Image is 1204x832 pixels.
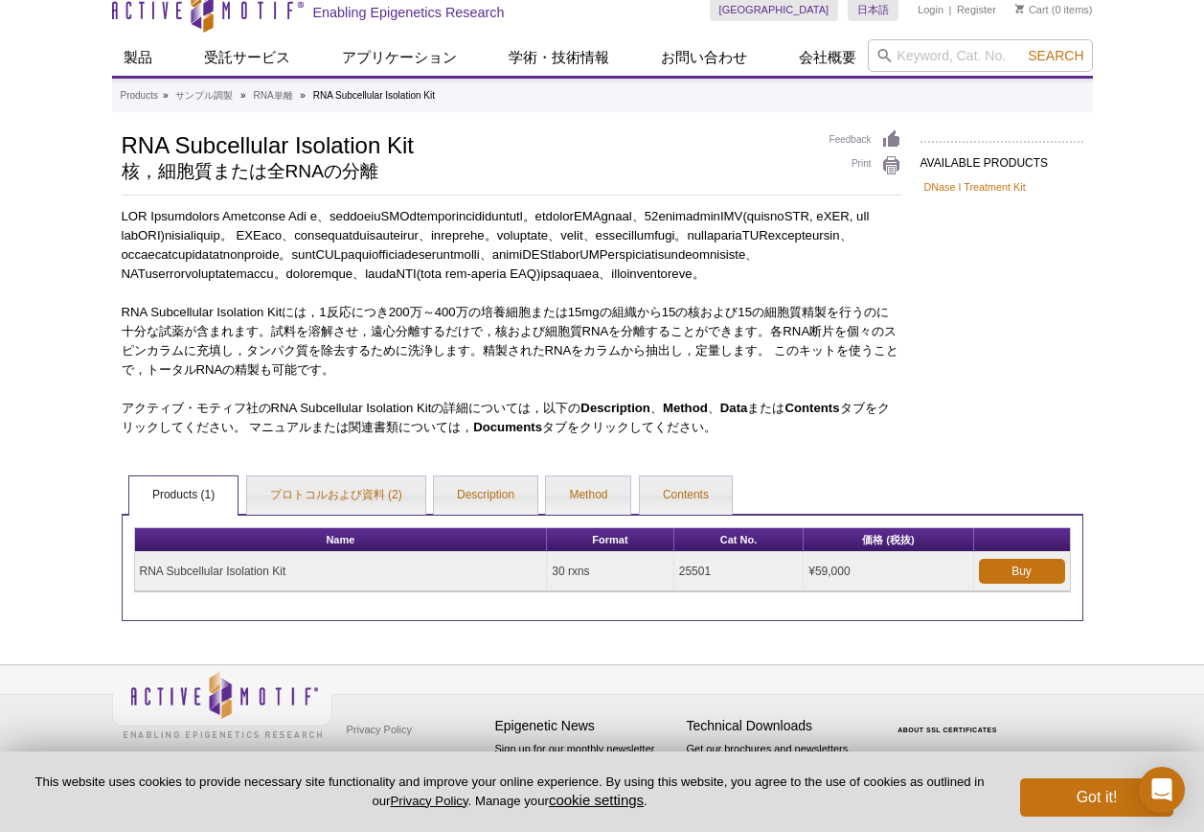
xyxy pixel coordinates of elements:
[129,476,238,515] a: Products (1)
[787,39,868,76] a: 会社概要
[663,401,708,415] strong: Method
[1015,4,1024,13] img: Your Cart
[122,303,901,380] p: RNA Subcellular Isolation Kitには，1反応につき200万～400万の培養細胞または15mgの組織から15の核および15の細胞質精製を行うのに十分な試薬が含まれます。試...
[193,39,302,76] a: 受託サービス
[829,129,901,150] a: Feedback
[300,90,306,101] li: »
[687,718,869,734] h4: Technical Downloads
[674,552,804,591] td: 25501
[330,39,468,76] a: アプリケーション
[122,129,810,158] h1: RNA Subcellular Isolation Kit
[495,741,677,806] p: Sign up for our monthly newsletter highlighting recent publications in the field of epigenetics.
[784,401,839,415] strong: Contents
[390,794,467,808] a: Privacy Policy
[112,39,164,76] a: 製品
[495,718,677,734] h4: Epigenetic News
[720,401,748,415] strong: Data
[878,699,1022,741] table: Click to Verify - This site chose Symantec SSL for secure e-commerce and confidential communicati...
[580,401,650,415] strong: Description
[31,774,988,810] p: This website uses cookies to provide necessary site functionality and improve your online experie...
[918,3,943,16] a: Login
[897,727,997,733] a: ABOUT SSL CERTIFICATES
[804,528,973,552] th: 価格 (税抜)
[253,87,292,104] a: RNA単離
[247,476,425,515] a: プロトコルおよび資料 (2)
[122,399,901,437] p: アクティブ・モティフ社のRNA Subcellular Isolation Kitの詳細については，以下の 、 、 または タブをクリックしてください。 マニュアルまたは関連書類については， タ...
[546,476,630,515] a: Method
[135,528,548,552] th: Name
[649,39,759,76] a: お問い合わせ
[957,3,996,16] a: Register
[497,39,621,76] a: 学術・技術情報
[1020,778,1173,817] button: Got it!
[313,90,435,101] li: RNA Subcellular Isolation Kit
[687,741,869,790] p: Get our brochures and newsletters, or request them by mail.
[924,178,1026,196] a: DNase I Treatment Kit
[135,552,548,591] td: RNA Subcellular Isolation Kit
[979,559,1065,584] a: Buy
[122,163,810,180] h2: 核，細胞質または全RNAの分離
[240,90,246,101] li: »
[549,792,644,808] button: cookie settings
[640,476,732,515] a: Contents
[868,39,1093,72] input: Keyword, Cat. No.
[1028,48,1083,63] span: Search
[547,552,673,591] td: 30 rxns
[313,4,505,21] h2: Enabling Epigenetics Research
[1022,47,1089,64] button: Search
[163,90,169,101] li: »
[674,528,804,552] th: Cat No.
[121,87,158,104] a: Products
[342,744,443,773] a: Terms & Conditions
[112,665,332,743] img: Active Motif,
[175,87,233,104] a: サンプル調製
[1015,3,1049,16] a: Cart
[829,155,901,176] a: Print
[547,528,673,552] th: Format
[434,476,537,515] a: Description
[1139,767,1185,813] div: Open Intercom Messenger
[920,141,1083,175] h2: AVAILABLE PRODUCTS
[804,552,973,591] td: ¥59,000
[342,715,417,744] a: Privacy Policy
[473,420,542,434] strong: Documents
[122,207,901,284] p: LOR Ipsumdolors Ametconse Adi e、seddoeiuSMOdtemporincididuntutl。etdolorEMAgnaal、52enimadminIMV(qu...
